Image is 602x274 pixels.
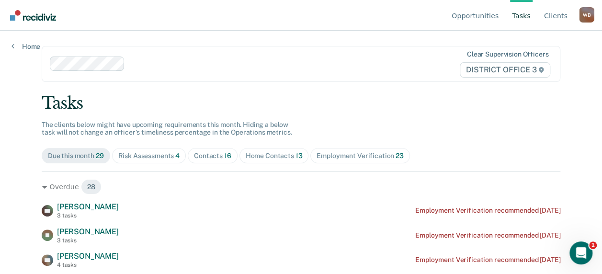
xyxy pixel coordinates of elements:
div: Employment Verification [317,152,403,160]
img: Recidiviz [10,10,56,21]
div: Employment Verification recommended [DATE] [415,256,560,264]
div: 4 tasks [57,262,119,268]
span: [PERSON_NAME] [57,251,119,261]
span: 1 [589,241,597,249]
span: 29 [96,152,104,160]
div: Employment Verification recommended [DATE] [415,231,560,240]
div: Risk Assessments [118,152,180,160]
iframe: Intercom live chat [569,241,592,264]
div: Overdue 28 [42,179,560,194]
button: Profile dropdown button [579,7,594,23]
span: 28 [81,179,102,194]
div: 3 tasks [57,212,119,219]
span: 16 [224,152,231,160]
span: The clients below might have upcoming requirements this month. Hiding a below task will not chang... [42,121,292,137]
div: Employment Verification recommended [DATE] [415,206,560,215]
span: 13 [295,152,303,160]
span: [PERSON_NAME] [57,202,119,211]
div: Contacts [194,152,231,160]
span: [PERSON_NAME] [57,227,119,236]
div: Due this month [48,152,104,160]
div: W B [579,7,594,23]
div: Home Contacts [246,152,303,160]
div: 3 tasks [57,237,119,244]
div: Tasks [42,93,560,113]
div: Clear supervision officers [467,50,548,58]
a: Home [11,42,40,51]
span: 4 [175,152,180,160]
span: DISTRICT OFFICE 3 [460,62,550,78]
span: 23 [396,152,404,160]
